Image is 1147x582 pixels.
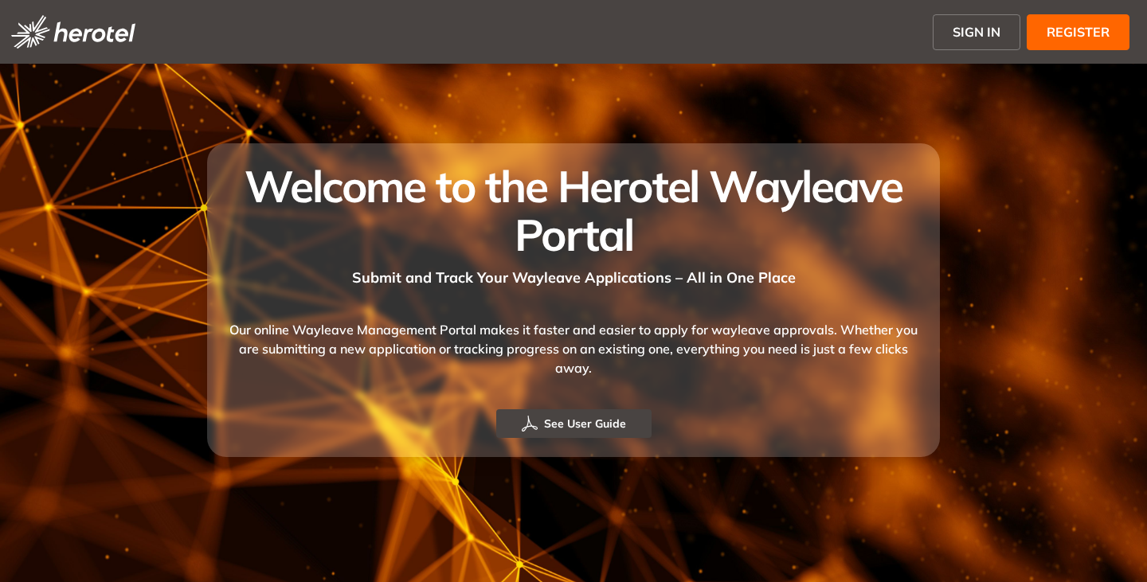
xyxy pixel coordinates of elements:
div: Submit and Track Your Wayleave Applications – All in One Place [226,259,921,288]
span: See User Guide [544,415,626,432]
span: SIGN IN [953,22,1000,41]
img: logo [11,15,135,49]
div: Our online Wayleave Management Portal makes it faster and easier to apply for wayleave approvals.... [226,288,921,409]
button: See User Guide [496,409,652,438]
span: REGISTER [1047,22,1110,41]
button: REGISTER [1027,14,1129,50]
span: Welcome to the Herotel Wayleave Portal [245,158,902,262]
button: SIGN IN [933,14,1020,50]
